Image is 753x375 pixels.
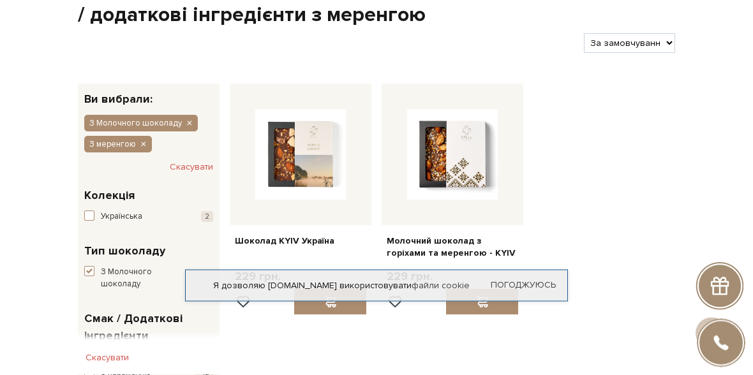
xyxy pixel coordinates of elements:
[84,115,198,132] button: З Молочного шоколаду
[84,136,152,153] button: З меренгою
[491,280,556,291] a: Погоджуюсь
[84,187,135,205] span: Колекція
[186,280,567,291] div: Я дозволяю [DOMAIN_NAME] використовувати
[101,211,142,224] span: Українська
[101,267,178,291] span: З Молочного шоколаду
[89,118,182,129] span: З Молочного шоколаду
[78,348,137,369] button: Скасувати
[235,236,366,247] a: Шоколад KYIV Україна
[412,280,470,291] a: файли cookie
[78,84,220,105] div: Ви вибрали:
[84,243,165,260] span: Тип шоколаду
[84,311,210,345] span: Смак / Додаткові інгредієнти
[89,139,136,151] span: З меренгою
[201,212,213,223] span: 2
[84,267,213,291] button: З Молочного шоколаду
[84,211,213,224] button: Українська 2
[255,110,346,200] img: Шоколад KYIV Україна
[387,236,518,259] a: Молочний шоколад з горіхами та меренгою - KYIV
[170,158,213,178] button: Скасувати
